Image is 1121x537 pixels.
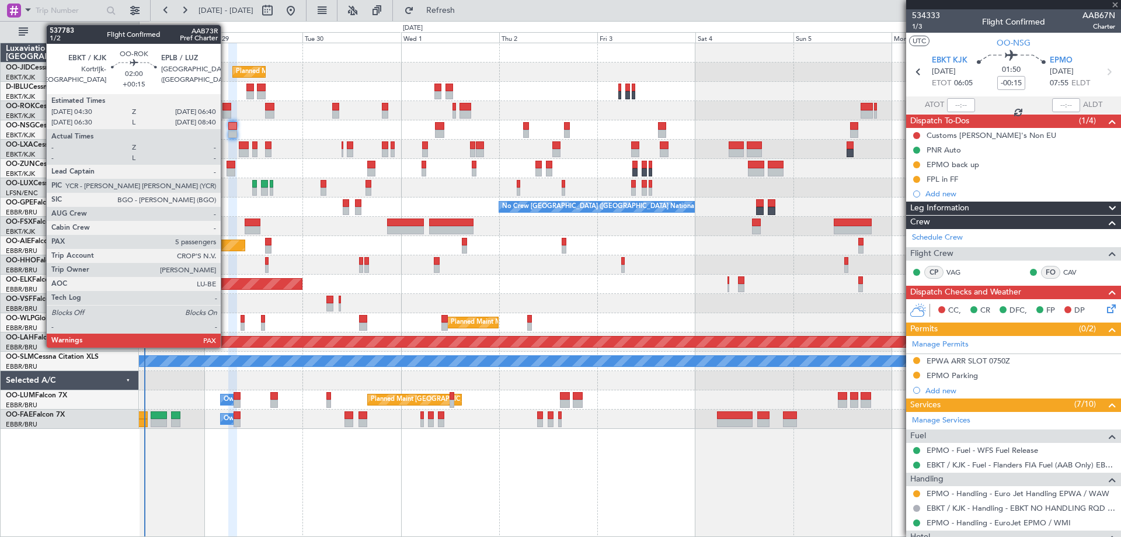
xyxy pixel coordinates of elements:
[910,323,938,336] span: Permits
[6,180,98,187] a: OO-LUXCessna Citation CJ4
[927,145,961,155] div: PNR Auto
[927,174,958,184] div: FPL in FF
[6,276,64,283] a: OO-ELKFalcon 8X
[927,460,1115,470] a: EBKT / KJK - Fuel - Flanders FIA Fuel (AAB Only) EBKT / KJK
[927,489,1109,498] a: EPMO - Handling - Euro Jet Handling EPWA / WAW
[13,23,127,41] button: All Aircraft
[6,392,67,399] a: OO-LUMFalcon 7X
[1046,305,1055,317] span: FP
[106,32,204,43] div: Sun 28
[927,370,978,380] div: EPMO Parking
[927,160,979,169] div: EPMO back up
[6,64,82,71] a: OO-JIDCessna CJ1 525
[1082,22,1115,32] span: Charter
[793,32,892,43] div: Sun 5
[6,189,38,198] a: LFSN/ENC
[946,267,973,278] a: VAG
[204,32,302,43] div: Mon 29
[6,276,32,283] span: OO-ELK
[236,63,372,81] div: Planned Maint Kortrijk-[GEOGRAPHIC_DATA]
[932,66,956,78] span: [DATE]
[6,122,100,129] a: OO-NSGCessna Citation CJ4
[502,198,698,216] div: No Crew [GEOGRAPHIC_DATA] ([GEOGRAPHIC_DATA] National)
[925,386,1115,396] div: Add new
[982,16,1045,28] div: Flight Confirmed
[1002,64,1021,76] span: 01:50
[6,238,31,245] span: OO-AIE
[6,103,35,110] span: OO-ROK
[980,305,990,317] span: CR
[892,32,990,43] div: Mon 6
[6,84,29,91] span: D-IBLU
[1074,305,1085,317] span: DP
[1041,266,1060,279] div: FO
[1009,305,1027,317] span: DFC,
[399,1,469,20] button: Refresh
[927,503,1115,513] a: EBKT / KJK - Handling - EBKT NO HANDLING RQD FOR CJ
[927,445,1038,455] a: EPMO - Fuel - WFS Fuel Release
[6,266,37,275] a: EBBR/BRU
[6,392,35,399] span: OO-LUM
[910,399,941,412] span: Services
[910,286,1021,299] span: Dispatch Checks and Weather
[924,266,944,279] div: CP
[6,103,100,110] a: OO-ROKCessna Citation CJ4
[6,64,30,71] span: OO-JID
[6,161,100,168] a: OO-ZUNCessna Citation CJ4
[199,5,253,16] span: [DATE] - [DATE]
[927,130,1056,140] div: Customs [PERSON_NAME]'s Non EU
[6,219,65,226] a: OO-FSXFalcon 7X
[910,473,944,486] span: Handling
[912,232,963,244] a: Schedule Crew
[997,37,1031,49] span: OO-NSG
[401,32,499,43] div: Wed 1
[6,92,35,101] a: EBKT/KJK
[6,227,35,236] a: EBKT/KJK
[6,169,35,178] a: EBKT/KJK
[932,55,967,67] span: EBKT KJK
[6,401,37,410] a: EBBR/BRU
[6,141,98,148] a: OO-LXACessna Citation CJ4
[909,36,929,46] button: UTC
[6,315,74,322] a: OO-WLPGlobal 5500
[36,2,103,19] input: Trip Number
[30,28,123,36] span: All Aircraft
[6,411,33,418] span: OO-FAE
[925,99,944,111] span: ATOT
[371,391,582,408] div: Planned Maint [GEOGRAPHIC_DATA] ([GEOGRAPHIC_DATA] National)
[948,305,961,317] span: CC,
[6,343,37,352] a: EBBR/BRU
[302,32,401,43] div: Tue 30
[6,199,33,206] span: OO-GPE
[925,189,1115,199] div: Add new
[910,216,930,229] span: Crew
[6,334,34,341] span: OO-LAH
[6,411,65,418] a: OO-FAEFalcon 7X
[912,22,940,32] span: 1/3
[6,161,35,168] span: OO-ZUN
[6,296,33,303] span: OO-VSF
[6,180,33,187] span: OO-LUX
[1071,78,1090,89] span: ELDT
[954,78,973,89] span: 06:05
[927,518,1071,528] a: EPMO - Handling - EuroJet EPMO / WMI
[1082,9,1115,22] span: AAB67N
[6,420,37,429] a: EBBR/BRU
[912,9,940,22] span: 534333
[6,112,35,120] a: EBKT/KJK
[6,150,35,159] a: EBKT/KJK
[141,23,161,33] div: [DATE]
[6,73,35,82] a: EBKT/KJK
[6,238,63,245] a: OO-AIEFalcon 7X
[6,131,35,140] a: EBKT/KJK
[1079,115,1096,127] span: (1/4)
[912,339,969,351] a: Manage Permits
[6,285,37,294] a: EBBR/BRU
[1083,99,1102,111] span: ALDT
[695,32,793,43] div: Sat 4
[6,219,33,226] span: OO-FSX
[6,354,34,361] span: OO-SLM
[910,429,926,443] span: Fuel
[912,415,970,427] a: Manage Services
[416,6,465,15] span: Refresh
